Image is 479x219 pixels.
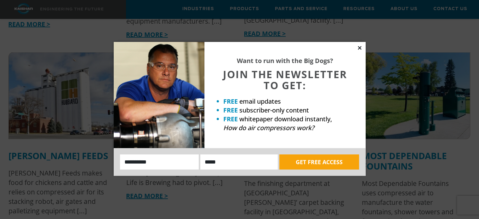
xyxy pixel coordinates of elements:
[357,45,362,51] button: Close
[223,115,238,123] strong: FREE
[239,97,281,106] span: email updates
[239,106,309,114] span: subscriber-only content
[120,154,199,170] input: Name:
[223,124,314,132] em: How do air compressors work?
[237,56,333,65] strong: Want to run with the Big Dogs?
[239,115,332,123] span: whitepaper download instantly,
[223,67,347,92] span: JOIN THE NEWSLETTER TO GET:
[200,154,278,170] input: Email
[223,97,238,106] strong: FREE
[279,154,359,170] button: GET FREE ACCESS
[223,106,238,114] strong: FREE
